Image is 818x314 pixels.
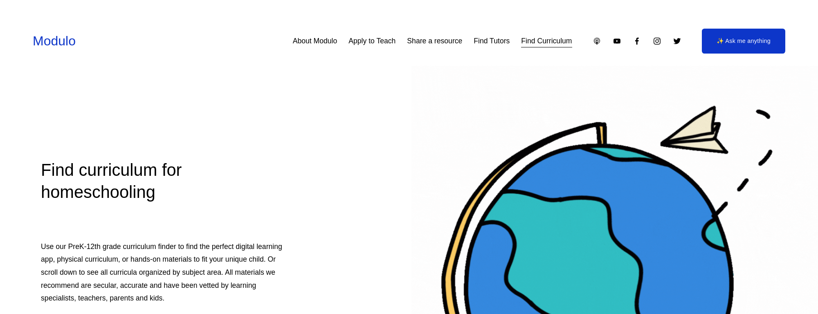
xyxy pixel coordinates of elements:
[633,37,641,45] a: Facebook
[521,34,572,48] a: Find Curriculum
[613,37,621,45] a: YouTube
[41,240,283,305] p: Use our PreK-12th grade curriculum finder to find the perfect digital learning app, physical curr...
[407,34,462,48] a: Share a resource
[474,34,510,48] a: Find Tutors
[33,34,76,48] a: Modulo
[348,34,396,48] a: Apply to Teach
[653,37,661,45] a: Instagram
[593,37,601,45] a: Apple Podcasts
[673,37,681,45] a: Twitter
[293,34,337,48] a: About Modulo
[41,159,283,204] h2: Find curriculum for homeschooling
[702,29,785,53] a: ✨ Ask me anything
